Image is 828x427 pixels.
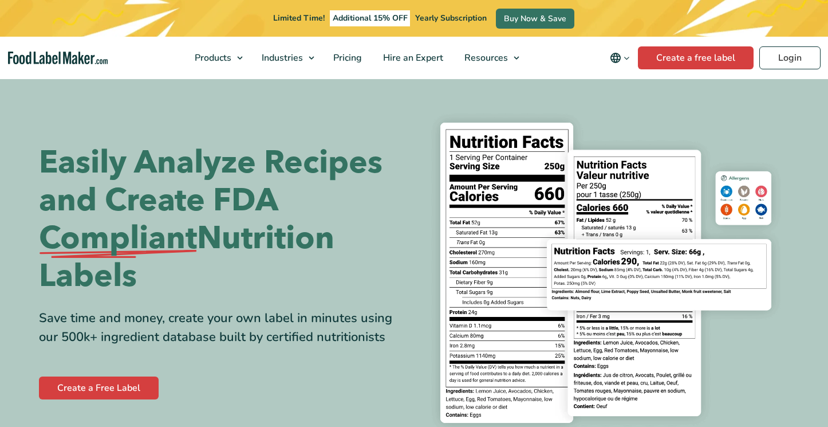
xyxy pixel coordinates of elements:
[496,9,574,29] a: Buy Now & Save
[373,37,451,79] a: Hire an Expert
[39,309,405,347] div: Save time and money, create your own label in minutes using our 500k+ ingredient database built b...
[273,13,325,23] span: Limited Time!
[415,13,487,23] span: Yearly Subscription
[323,37,370,79] a: Pricing
[461,52,509,64] span: Resources
[251,37,320,79] a: Industries
[330,52,363,64] span: Pricing
[638,46,754,69] a: Create a free label
[380,52,444,64] span: Hire an Expert
[8,52,108,65] a: Food Label Maker homepage
[39,144,405,295] h1: Easily Analyze Recipes and Create FDA Nutrition Labels
[39,220,197,257] span: Compliant
[258,52,304,64] span: Industries
[191,52,232,64] span: Products
[184,37,249,79] a: Products
[39,377,159,399] a: Create a Free Label
[759,46,821,69] a: Login
[454,37,525,79] a: Resources
[330,10,411,26] span: Additional 15% OFF
[602,46,638,69] button: Change language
